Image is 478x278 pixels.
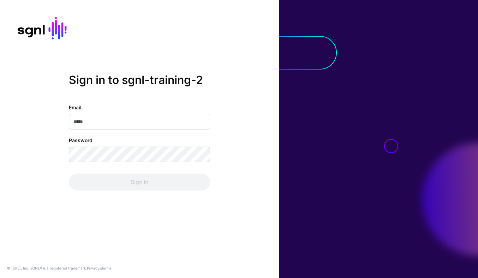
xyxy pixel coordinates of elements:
a: Terms [101,266,112,270]
label: Email [69,104,82,111]
div: © [URL], Inc. SGNL® is a registered trademark. & [7,265,112,271]
a: Privacy [87,266,100,270]
label: Password [69,137,92,144]
h2: Sign in to sgnl-training-2 [69,73,210,87]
